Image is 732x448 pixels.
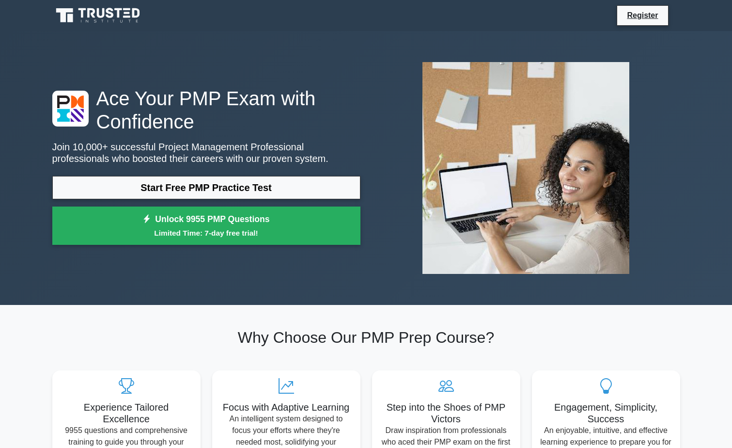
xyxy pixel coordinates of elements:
[52,176,360,199] a: Start Free PMP Practice Test
[52,141,360,164] p: Join 10,000+ successful Project Management Professional professionals who boosted their careers w...
[52,207,360,245] a: Unlock 9955 PMP QuestionsLimited Time: 7-day free trial!
[621,9,664,21] a: Register
[220,401,353,413] h5: Focus with Adaptive Learning
[380,401,513,425] h5: Step into the Shoes of PMP Victors
[52,87,360,133] h1: Ace Your PMP Exam with Confidence
[60,401,193,425] h5: Experience Tailored Excellence
[540,401,672,425] h5: Engagement, Simplicity, Success
[52,328,680,347] h2: Why Choose Our PMP Prep Course?
[64,227,348,239] small: Limited Time: 7-day free trial!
